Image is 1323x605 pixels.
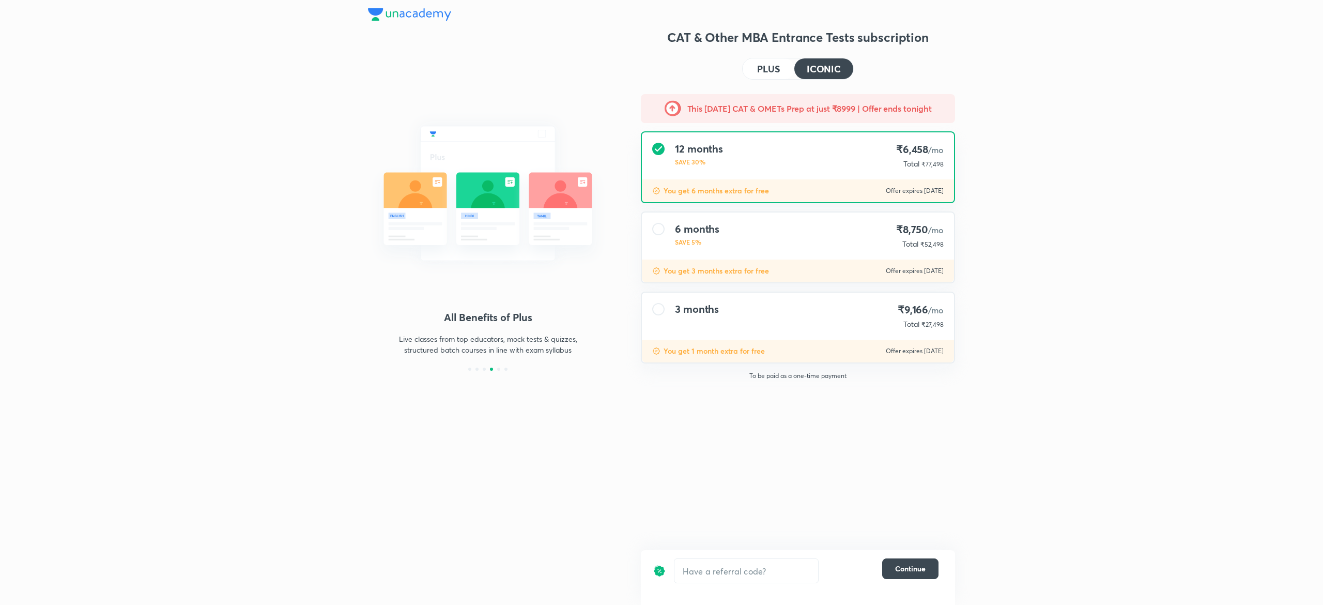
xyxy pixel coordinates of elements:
[675,237,719,247] p: SAVE 5%
[368,8,451,21] img: Company Logo
[896,223,944,237] h4: ₹8,750
[687,102,932,115] h5: This [DATE] CAT & OMETs Prep at just ₹8999 | Offer ends tonight
[675,143,723,155] h4: 12 months
[886,267,944,275] p: Offer expires [DATE]
[921,160,944,168] span: ₹77,498
[664,346,765,356] p: You get 1 month extra for free
[886,347,944,355] p: Offer expires [DATE]
[794,58,853,79] button: ICONIC
[398,334,578,355] p: Live classes from top educators, mock tests & quizzes, structured batch courses in line with exam...
[675,223,719,235] h4: 6 months
[903,319,919,329] p: Total
[675,157,723,167] p: SAVE 30%
[928,224,944,235] span: /mo
[886,187,944,195] p: Offer expires [DATE]
[652,187,660,195] img: discount
[920,240,944,248] span: ₹52,498
[664,266,769,276] p: You get 3 months extra for free
[368,103,608,283] img: daily_live_classes_be8fa5af21.svg
[633,372,963,380] p: To be paid as a one-time payment
[928,305,944,315] span: /mo
[641,29,955,46] h3: CAT & Other MBA Entrance Tests subscription
[664,186,769,196] p: You get 6 months extra for free
[902,239,918,249] p: Total
[807,64,841,73] h4: ICONIC
[896,143,944,157] h4: ₹6,458
[743,58,794,79] button: PLUS
[674,559,818,583] input: Have a referral code?
[921,321,944,328] span: ₹27,498
[898,303,944,317] h4: ₹9,166
[652,267,660,275] img: discount
[928,144,944,155] span: /mo
[903,159,919,169] p: Total
[653,558,666,583] img: discount
[652,347,660,355] img: discount
[895,564,926,574] span: Continue
[368,310,608,325] h4: All Benefits of Plus
[675,303,719,315] h4: 3 months
[882,558,939,579] button: Continue
[665,100,681,117] img: -
[757,64,780,73] h4: PLUS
